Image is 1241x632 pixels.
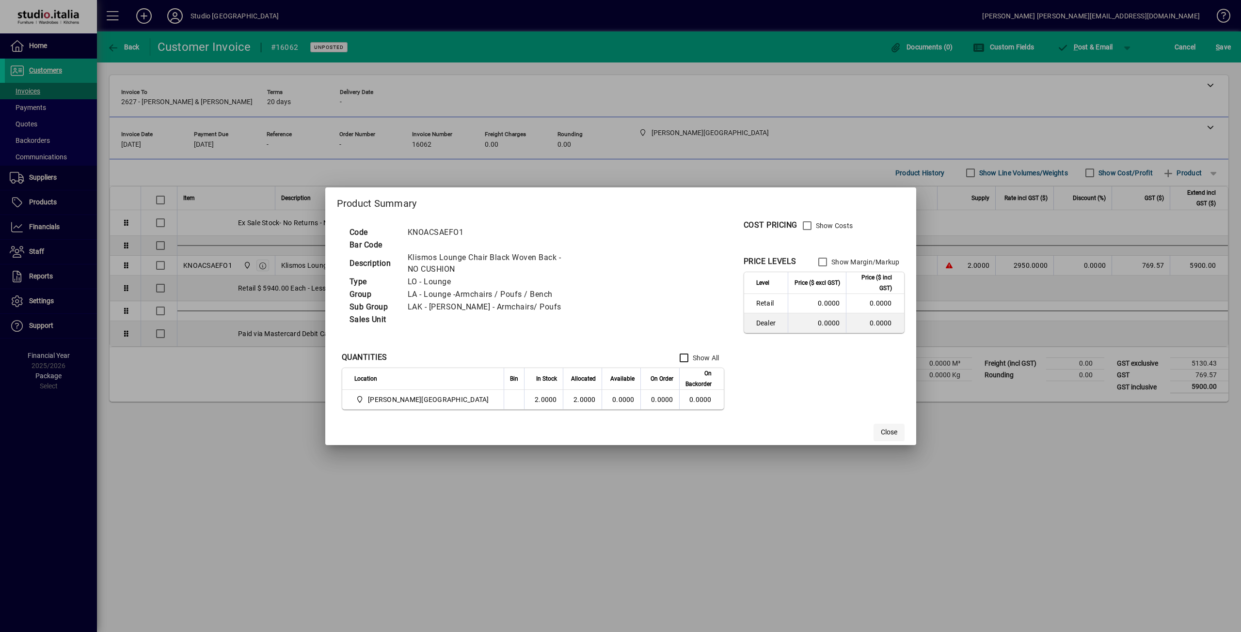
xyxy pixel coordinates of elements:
span: Available [610,373,635,384]
div: QUANTITIES [342,352,387,363]
td: 0.0000 [788,313,846,333]
td: Sales Unit [345,313,403,326]
span: 0.0000 [651,396,673,403]
span: Dealer [756,318,782,328]
td: Code [345,226,403,239]
td: 0.0000 [788,294,846,313]
td: LO - Lounge [403,276,579,288]
label: Show Margin/Markup [829,257,900,267]
span: Allocated [571,373,596,384]
td: 0.0000 [679,390,724,409]
h2: Product Summary [325,187,916,216]
span: [PERSON_NAME][GEOGRAPHIC_DATA] [368,395,489,404]
span: Close [881,427,897,437]
td: LA - Lounge -Armchairs / Poufs / Bench [403,288,579,301]
td: 0.0000 [602,390,640,409]
td: 0.0000 [846,294,904,313]
span: Price ($ incl GST) [852,272,892,293]
span: Price ($ excl GST) [795,277,840,288]
td: Group [345,288,403,301]
td: 2.0000 [563,390,602,409]
td: 0.0000 [846,313,904,333]
td: Description [345,251,403,276]
span: Retail [756,298,782,308]
label: Show All [691,353,719,363]
span: On Order [651,373,673,384]
td: KNOACSAEFO1 [403,226,579,239]
div: PRICE LEVELS [744,256,796,267]
td: Sub Group [345,301,403,313]
span: Level [756,277,769,288]
td: 2.0000 [524,390,563,409]
td: Type [345,276,403,288]
td: Bar Code [345,239,403,251]
td: LAK - [PERSON_NAME] - Armchairs/ Poufs [403,301,579,313]
span: Location [354,373,377,384]
span: Nugent Street [354,394,493,405]
label: Show Costs [814,221,853,231]
div: COST PRICING [744,219,797,231]
span: On Backorder [685,368,712,389]
button: Close [874,424,905,441]
span: Bin [510,373,518,384]
td: Klismos Lounge Chair Black Woven Back -NO CUSHION [403,251,579,276]
span: In Stock [536,373,557,384]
